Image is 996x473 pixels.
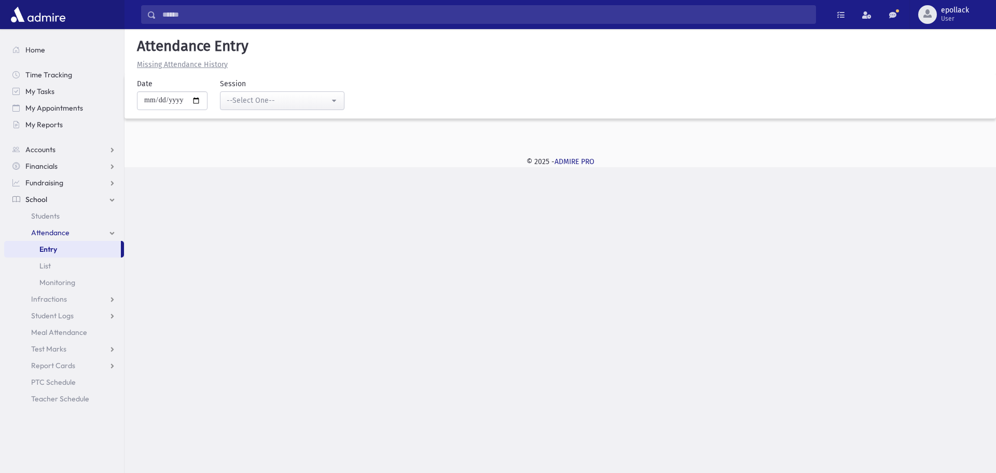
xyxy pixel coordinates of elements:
span: My Appointments [25,103,83,113]
a: School [4,191,124,208]
a: List [4,258,124,274]
span: Students [31,211,60,221]
a: Fundraising [4,174,124,191]
a: Entry [4,241,121,258]
a: Attendance [4,224,124,241]
img: AdmirePro [8,4,68,25]
span: Fundraising [25,178,63,187]
label: Session [220,78,246,89]
u: Missing Attendance History [137,60,228,69]
span: Report Cards [31,361,75,370]
span: List [39,261,51,271]
span: School [25,195,47,204]
span: Attendance [31,228,70,237]
span: User [941,15,969,23]
span: My Reports [25,120,63,129]
span: Entry [39,245,57,254]
h5: Attendance Entry [133,37,988,55]
a: Accounts [4,141,124,158]
a: Infractions [4,291,124,307]
span: Home [25,45,45,55]
a: Student Logs [4,307,124,324]
a: My Tasks [4,83,124,100]
span: epollack [941,6,969,15]
a: Financials [4,158,124,174]
a: Test Marks [4,341,124,357]
span: Teacher Schedule [31,394,89,403]
span: Student Logs [31,311,74,320]
a: Teacher Schedule [4,390,124,407]
a: PTC Schedule [4,374,124,390]
span: PTC Schedule [31,377,76,387]
span: Financials [25,161,58,171]
a: My Appointments [4,100,124,116]
span: My Tasks [25,87,54,96]
input: Search [156,5,815,24]
button: --Select One-- [220,91,344,110]
a: Report Cards [4,357,124,374]
label: Date [137,78,153,89]
div: --Select One-- [227,95,329,106]
span: Test Marks [31,344,66,354]
a: ADMIRE PRO [555,157,594,166]
span: Monitoring [39,278,75,287]
span: Accounts [25,145,56,154]
span: Time Tracking [25,70,72,79]
div: © 2025 - [141,156,979,167]
a: Time Tracking [4,66,124,83]
a: Meal Attendance [4,324,124,341]
a: My Reports [4,116,124,133]
a: Students [4,208,124,224]
span: Infractions [31,294,67,304]
a: Monitoring [4,274,124,291]
span: Meal Attendance [31,328,87,337]
a: Home [4,42,124,58]
a: Missing Attendance History [133,60,228,69]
